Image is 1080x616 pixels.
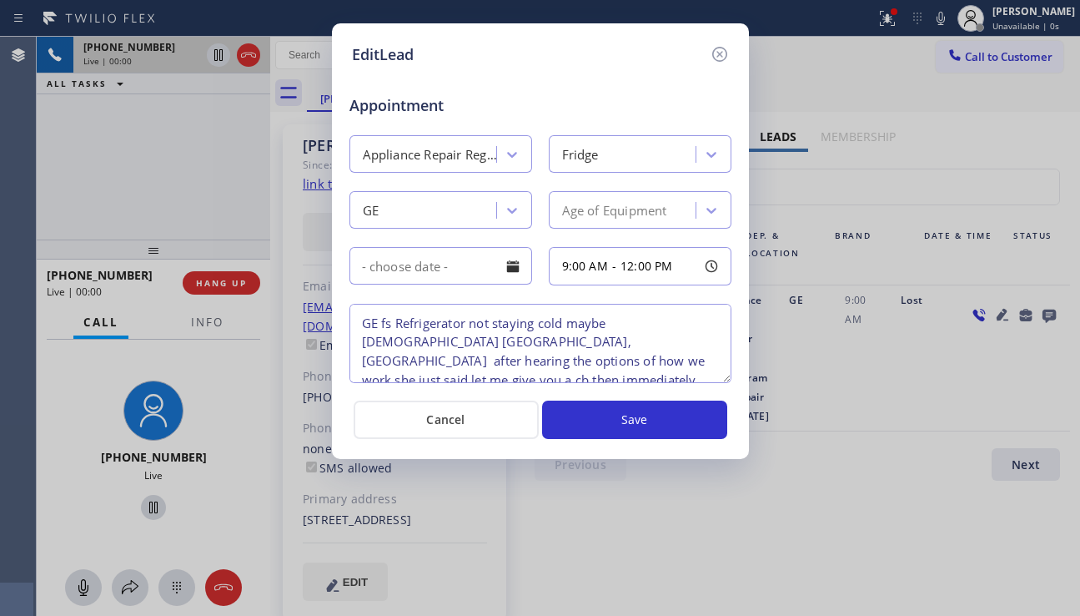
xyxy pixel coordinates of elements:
div: Appliance Repair Regular [363,145,498,164]
button: Cancel [354,401,539,439]
div: Fridge [562,145,599,164]
span: - [612,258,616,274]
span: 9:00 AM [562,258,608,274]
div: Age of Equipment [562,201,667,220]
div: GE [363,201,379,220]
span: 12:00 PM [620,258,673,274]
textarea: GE fs Refrigerator not staying cold maybe [DEMOGRAPHIC_DATA] [GEOGRAPHIC_DATA], [GEOGRAPHIC_DATA]... [349,304,731,383]
h5: EditLead [352,43,414,66]
span: Appointment [349,94,475,117]
input: - choose date - [349,247,532,285]
button: Save [542,401,727,439]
